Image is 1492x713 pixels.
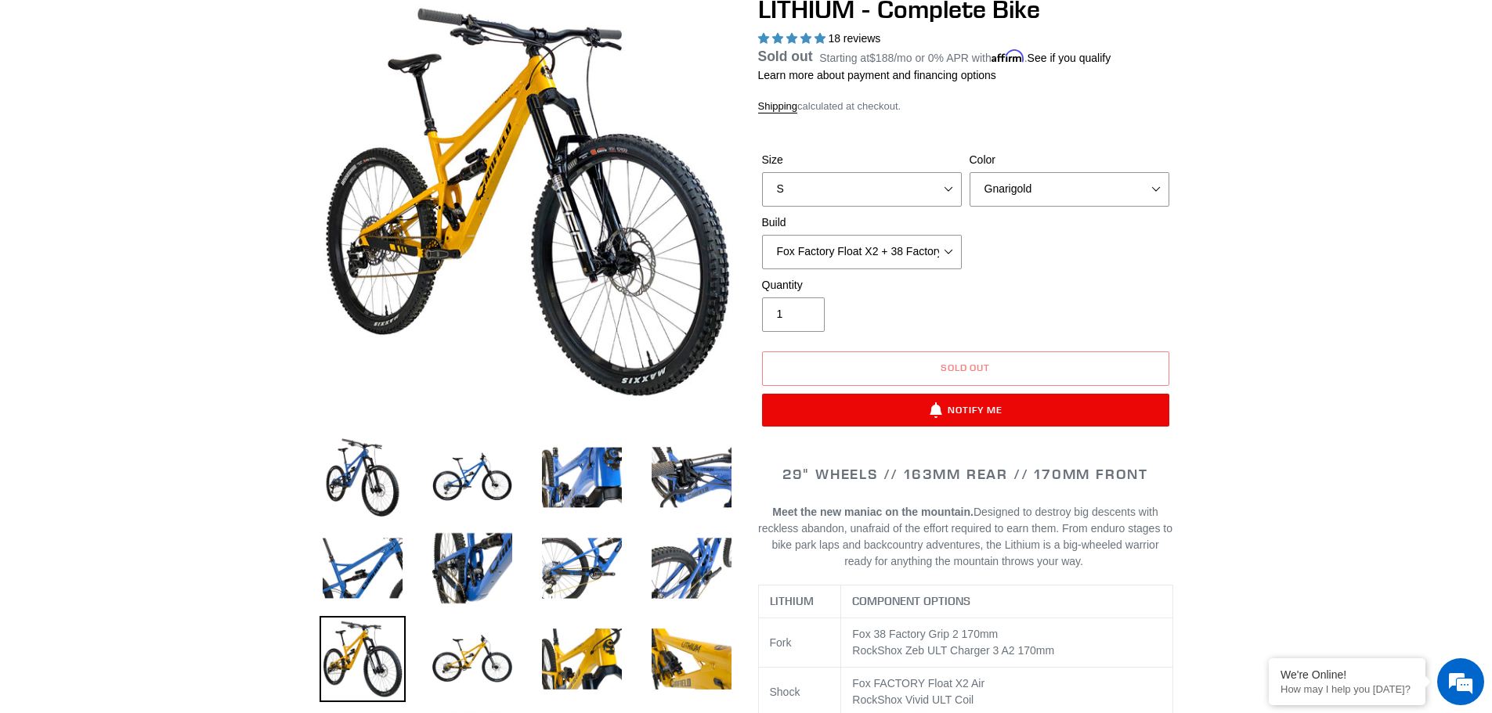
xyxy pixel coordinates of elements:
td: RockShox mm [841,618,1172,668]
label: Color [970,152,1169,168]
p: How may I help you today? [1281,683,1414,695]
button: Sold out [762,351,1169,386]
span: Sold out [941,362,991,373]
span: $188 [869,52,894,64]
label: Size [762,152,962,168]
div: We're Online! [1281,668,1414,681]
span: . [1080,555,1083,567]
img: Load image into Gallery viewer, LITHIUM - Complete Bike [648,616,735,702]
img: Load image into Gallery viewer, LITHIUM - Complete Bike [429,616,515,702]
span: 18 reviews [828,32,880,45]
img: Load image into Gallery viewer, LITHIUM - Complete Bike [648,525,735,611]
img: Load image into Gallery viewer, LITHIUM - Complete Bike [539,616,625,702]
a: Learn more about payment and financing options [758,69,996,81]
img: Load image into Gallery viewer, LITHIUM - Complete Bike [539,434,625,520]
img: Load image into Gallery viewer, LITHIUM - Complete Bike [648,434,735,520]
img: Load image into Gallery viewer, LITHIUM - Complete Bike [429,434,515,520]
div: Navigation go back [17,86,41,110]
span: Designed to destroy big descents with reckless abandon, unafraid of the effort required to earn t... [758,506,1172,567]
span: Affirm [992,49,1024,63]
div: Chat with us now [105,88,287,108]
b: Meet the new maniac on the mountain. [772,506,974,518]
label: Quantity [762,277,962,293]
img: Load image into Gallery viewer, LITHIUM - Complete Bike [429,525,515,611]
p: Starting at /mo or 0% APR with . [819,46,1111,67]
th: LITHIUM [758,585,841,618]
textarea: Type your message and hit 'Enter' [8,427,298,482]
span: We're online! [91,197,216,355]
a: See if you qualify - Learn more about Affirm Financing (opens in modal) [1028,52,1111,64]
span: Zeb ULT Charger 3 A2 170 [905,644,1036,657]
span: 5.00 stars [758,32,829,45]
img: d_696896380_company_1647369064580_696896380 [50,78,89,117]
span: Fox 38 Factory Grip 2 170mm [852,628,998,640]
label: Build [762,214,962,231]
div: Minimize live chat window [257,8,294,45]
img: Load image into Gallery viewer, LITHIUM - Complete Bike [539,525,625,611]
th: COMPONENT OPTIONS [841,585,1172,618]
span: Sold out [758,49,813,64]
div: calculated at checkout. [758,99,1173,114]
span: 29" WHEELS // 163mm REAR // 170mm FRONT [782,465,1148,483]
img: Load image into Gallery viewer, LITHIUM - Complete Bike [320,616,406,702]
td: Fork [758,618,841,668]
a: Shipping [758,100,798,113]
img: Load image into Gallery viewer, LITHIUM - Complete Bike [320,434,406,520]
img: Load image into Gallery viewer, LITHIUM - Complete Bike [320,525,406,611]
button: Notify Me [762,394,1169,427]
span: From enduro stages to bike park laps and backcountry adventures, the Lithium is a big-wheeled war... [771,522,1172,567]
